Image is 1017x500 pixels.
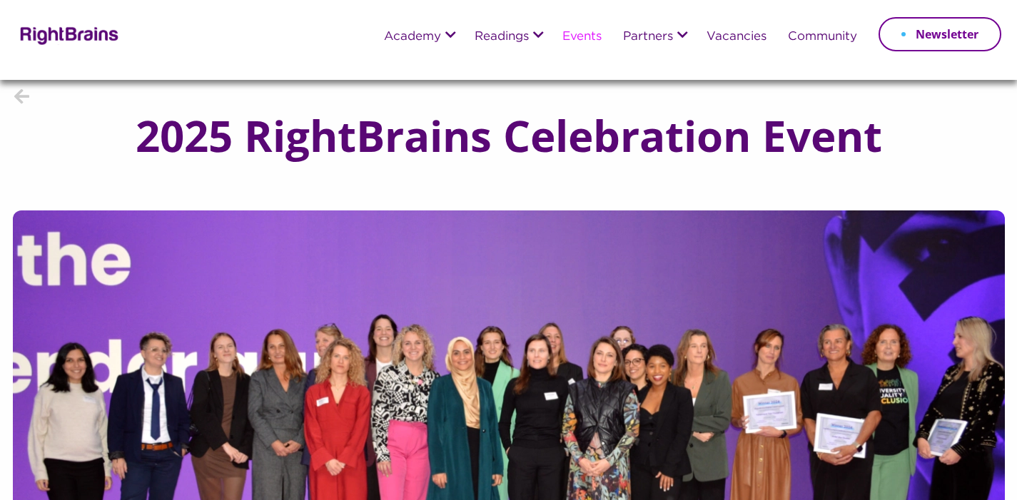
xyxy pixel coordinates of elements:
[623,31,673,44] a: Partners
[562,31,602,44] a: Events
[788,31,857,44] a: Community
[16,24,119,45] img: Rightbrains
[475,31,529,44] a: Readings
[107,112,911,159] h1: 2025 RightBrains Celebration Event
[384,31,441,44] a: Academy
[707,31,766,44] a: Vacancies
[879,17,1001,51] a: Newsletter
